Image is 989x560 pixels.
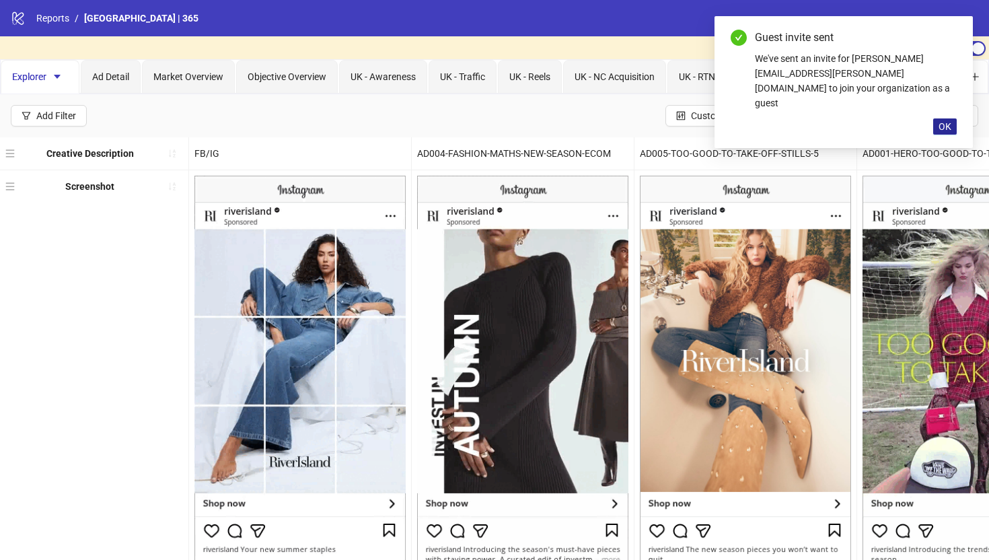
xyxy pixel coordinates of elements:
[168,149,177,158] span: sort-ascending
[248,71,326,82] span: Objective Overview
[12,71,68,82] span: Explorer
[36,110,76,121] div: Add Filter
[755,30,957,46] div: Guest invite sent
[46,148,134,159] b: Creative Description
[351,71,416,82] span: UK - Awareness
[34,11,72,26] a: Reports
[52,72,62,81] span: caret-down
[5,149,15,158] span: menu
[755,51,957,110] div: We've sent an invite for [PERSON_NAME][EMAIL_ADDRESS][PERSON_NAME][DOMAIN_NAME] to join your orga...
[665,105,768,127] button: Customize View
[691,110,758,121] span: Customize View
[189,137,411,170] div: FB/IG
[75,11,79,26] li: /
[939,121,951,132] span: OK
[65,181,114,192] b: Screenshot
[509,71,550,82] span: UK - Reels
[5,182,15,191] span: menu
[412,137,634,170] div: AD004-FASHION-MATHS-NEW-SEASON-ECOM
[84,13,198,24] span: [GEOGRAPHIC_DATA] | 365
[22,111,31,120] span: filter
[942,30,957,44] a: Close
[676,111,686,120] span: control
[5,143,18,164] div: menu
[731,30,747,46] span: check-circle
[440,71,485,82] span: UK - Traffic
[933,118,957,135] button: OK
[168,182,177,191] span: sort-ascending
[153,71,223,82] span: Market Overview
[634,137,856,170] div: AD005-TOO-GOOD-TO-TAKE-OFF-STILLS-5
[679,71,715,82] span: UK - RTN
[11,105,87,127] button: Add Filter
[5,176,18,197] div: menu
[575,71,655,82] span: UK - NC Acquisition
[970,72,980,81] span: plus
[92,71,129,82] span: Ad Detail
[961,60,988,94] button: Add tab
